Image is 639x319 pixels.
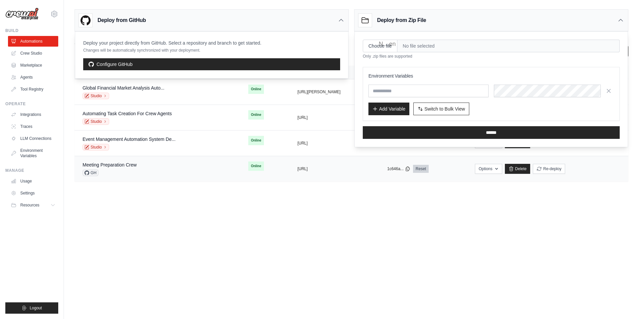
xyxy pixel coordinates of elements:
span: Online [248,136,264,145]
a: Event Management Automation System De... [83,137,175,142]
span: Logout [30,305,42,311]
button: Logout [5,302,58,314]
button: [URL][PERSON_NAME] [298,89,340,95]
img: GitHub Logo [79,14,92,27]
a: Marketplace [8,60,58,71]
button: Re-deploy [533,164,565,174]
span: Online [248,110,264,120]
a: Studio [83,144,109,151]
button: Options [475,164,502,174]
span: Online [248,161,264,171]
h2: Automations Live [75,37,223,46]
a: Tool Registry [8,84,58,95]
input: Choose file [363,40,397,52]
a: Crew Studio [8,48,58,59]
a: Configure GitHub [83,58,340,70]
a: Settings [8,188,58,198]
h3: Deploy from GitHub [98,16,146,24]
span: GH [83,169,99,176]
a: Integrations [8,109,58,120]
button: 1c646a... [387,166,410,171]
span: Online [248,85,264,94]
a: Delete [505,164,531,174]
span: No file selected [397,40,620,52]
a: Automating Task Creation For Crew Agents [83,111,172,116]
div: Operate [5,101,58,107]
a: Traces [8,121,58,132]
a: Environment Variables [8,145,58,161]
a: Automations [8,36,58,47]
span: Switch to Bulk View [424,106,465,112]
img: Logo [5,8,39,20]
a: Studio [83,118,109,125]
p: Changes will be automatically synchronized with your deployment. [83,48,261,53]
p: Manage and monitor your active crew automations from this dashboard. [75,46,223,53]
a: Global Financial Market Analysis Auto... [83,85,164,91]
a: Studio [83,93,109,99]
a: LLM Connections [8,133,58,144]
p: Only .zip files are supported [363,54,620,59]
p: Deploy your project directly from GitHub. Select a repository and branch to get started. [83,40,261,46]
th: Crew [75,66,240,79]
a: Agents [8,72,58,83]
button: Resources [8,200,58,210]
div: Build [5,28,58,33]
h3: Environment Variables [368,73,614,79]
button: Switch to Bulk View [413,103,469,115]
a: Reset [413,165,429,173]
div: Manage [5,168,58,173]
button: Add Variable [368,103,409,115]
h3: Deploy from Zip File [377,16,426,24]
a: Meeting Preparation Crew [83,162,137,167]
a: Usage [8,176,58,186]
span: Resources [20,202,39,208]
